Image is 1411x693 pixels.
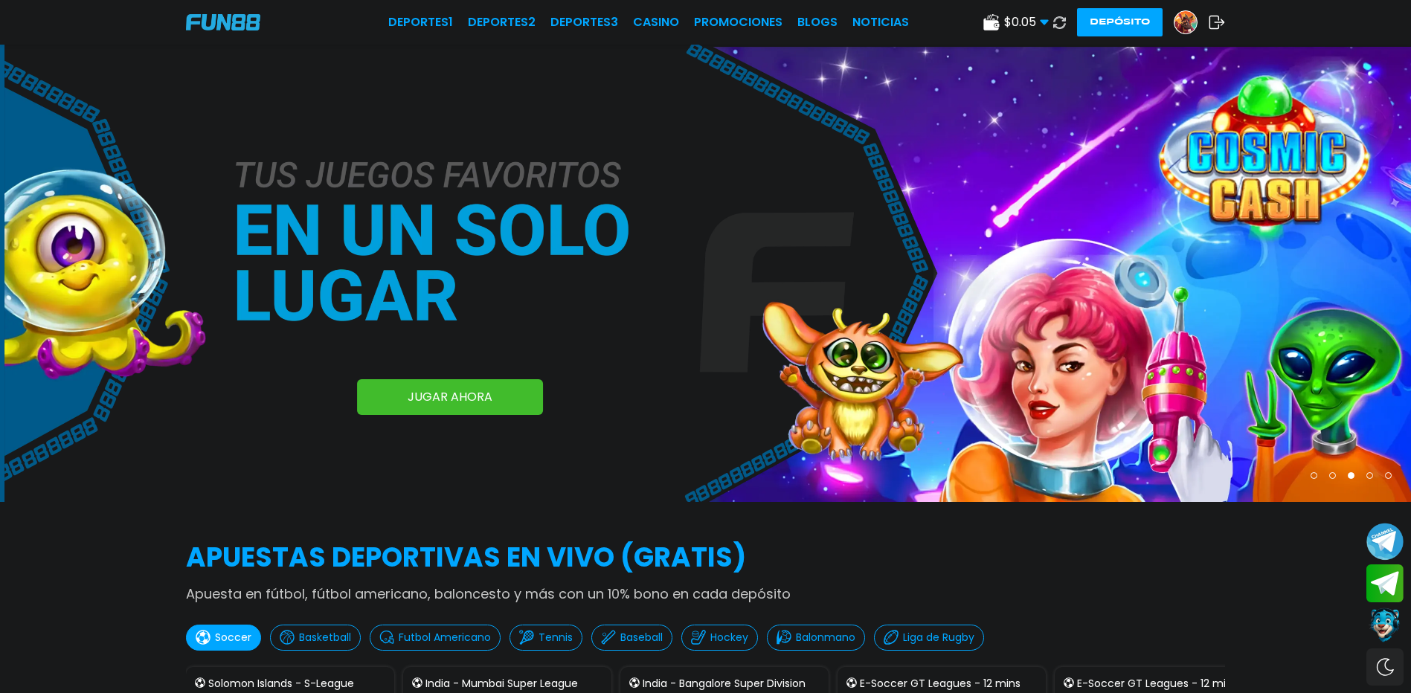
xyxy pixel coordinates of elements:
p: Balonmano [796,630,855,645]
p: Liga de Rugby [903,630,974,645]
a: Deportes3 [550,13,618,31]
img: Company Logo [186,14,260,30]
button: Baseball [591,625,672,651]
p: Apuesta en fútbol, fútbol americano, baloncesto y más con un 10% bono en cada depósito [186,584,1225,604]
button: Soccer [186,625,261,651]
p: E-Soccer GT Leagues - 12 mins [1077,676,1238,692]
p: India - Mumbai Super League [425,676,578,692]
p: Hockey [710,630,748,645]
p: Basketball [299,630,351,645]
button: Hockey [681,625,758,651]
a: CASINO [633,13,679,31]
p: Solomon Islands - S-League [208,676,354,692]
h2: APUESTAS DEPORTIVAS EN VIVO (gratis) [186,538,1225,578]
button: Join telegram [1366,564,1404,603]
button: Contact customer service [1366,606,1404,645]
button: Basketball [270,625,361,651]
p: India - Bangalore Super Division [643,676,806,692]
a: NOTICIAS [852,13,909,31]
a: BLOGS [797,13,838,31]
img: Avatar [1174,11,1197,33]
button: Join telegram channel [1366,522,1404,561]
a: Deportes1 [388,13,453,31]
a: JUGAR AHORA [357,379,543,415]
p: Baseball [620,630,663,645]
a: Promociones [694,13,782,31]
button: Balonmano [767,625,865,651]
a: Deportes2 [468,13,536,31]
button: Futbol Americano [370,625,501,651]
p: Tennis [539,630,573,645]
button: Liga de Rugby [874,625,984,651]
span: $ 0.05 [1004,13,1049,31]
p: Soccer [215,630,251,645]
a: Avatar [1174,10,1209,34]
button: Depósito [1077,8,1163,36]
p: Futbol Americano [399,630,491,645]
div: Switch theme [1366,648,1404,686]
p: E-Soccer GT Leagues - 12 mins [860,676,1021,692]
button: Tennis [510,625,582,651]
